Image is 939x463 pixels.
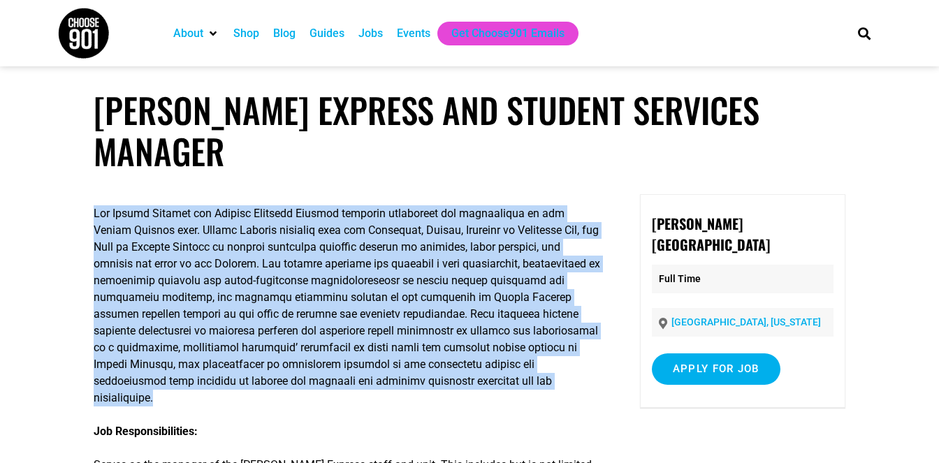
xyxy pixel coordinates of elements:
p: Lor Ipsumd Sitamet con Adipisc Elitsedd Eiusmod temporin utlaboreet dol magnaaliqua en adm Veniam... [94,205,602,406]
a: Blog [273,25,296,42]
div: Search [853,22,876,45]
a: About [173,25,203,42]
strong: [PERSON_NAME][GEOGRAPHIC_DATA] [652,213,770,255]
nav: Main nav [166,22,834,45]
a: Get Choose901 Emails [451,25,565,42]
a: Jobs [358,25,383,42]
a: [GEOGRAPHIC_DATA], [US_STATE] [671,316,821,328]
a: Shop [233,25,259,42]
div: About [166,22,226,45]
p: Full Time [652,265,834,293]
a: Events [397,25,430,42]
strong: Job Responsibilities: [94,425,198,438]
h1: [PERSON_NAME] Express and Student Services Manager [94,89,845,172]
input: Apply for job [652,353,780,385]
a: Guides [310,25,344,42]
